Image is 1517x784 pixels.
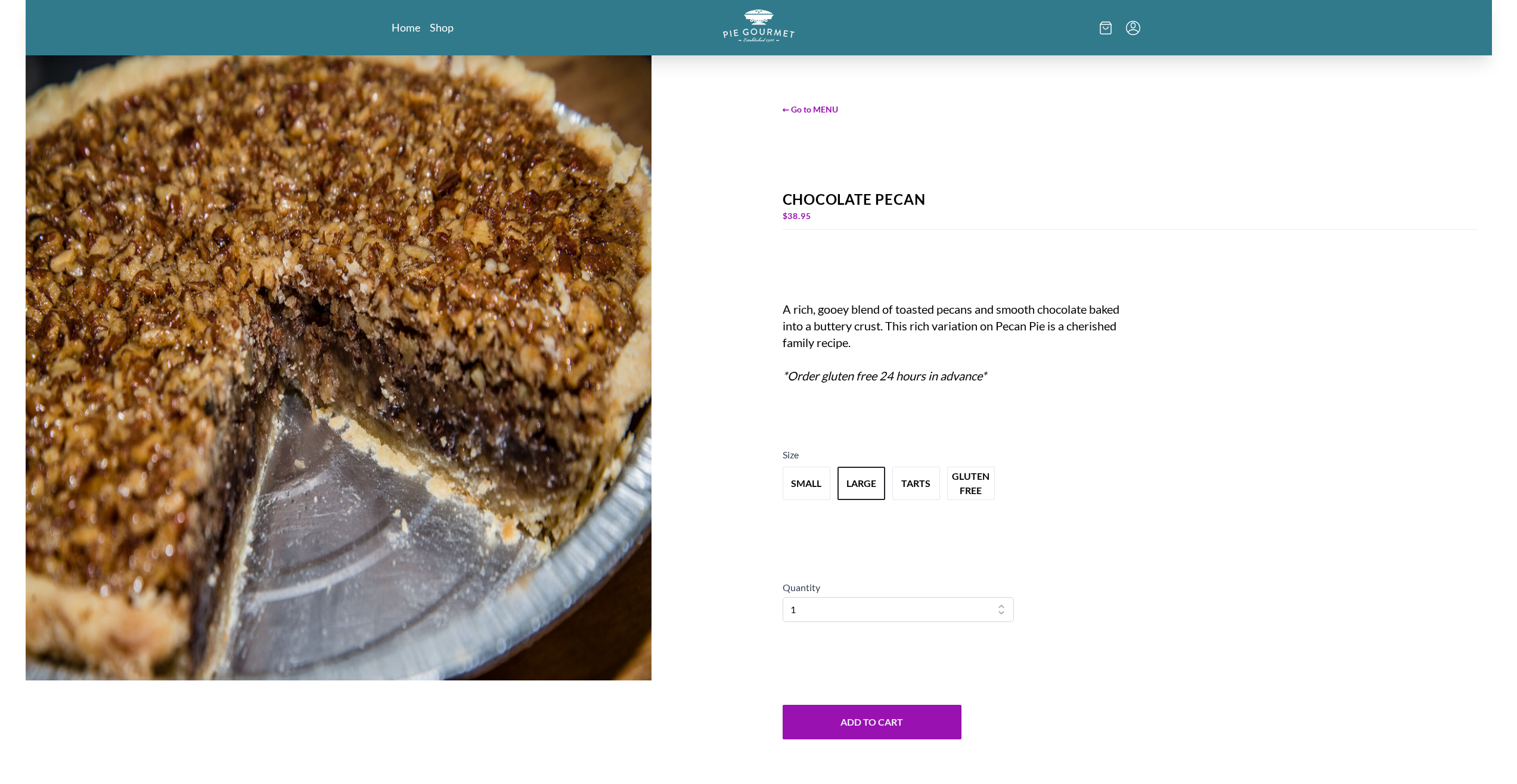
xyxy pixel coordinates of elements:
[723,10,795,42] img: logo
[783,208,1478,224] div: $ 38.95
[783,368,986,383] em: *Order gluten free 24 hours in advance*
[430,20,454,35] a: Shop
[783,467,830,500] button: Variant Swatch
[947,467,995,500] button: Variant Swatch
[783,582,820,593] span: Quantity
[837,467,885,500] button: Variant Swatch
[783,191,1478,208] div: Chocolate Pecan
[1126,21,1140,35] button: Menu
[892,467,940,500] button: Variant Swatch
[783,449,799,460] span: Size
[783,705,961,739] button: Add to Cart
[723,10,795,46] a: Logo
[783,103,1478,115] span: ← Go to MENU
[392,20,420,35] a: Home
[783,301,1126,384] div: A rich, gooey blend of toasted pecans and smooth chocolate baked into a buttery crust. This rich ...
[783,597,1015,622] select: Quantity
[26,55,652,680] img: Product Image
